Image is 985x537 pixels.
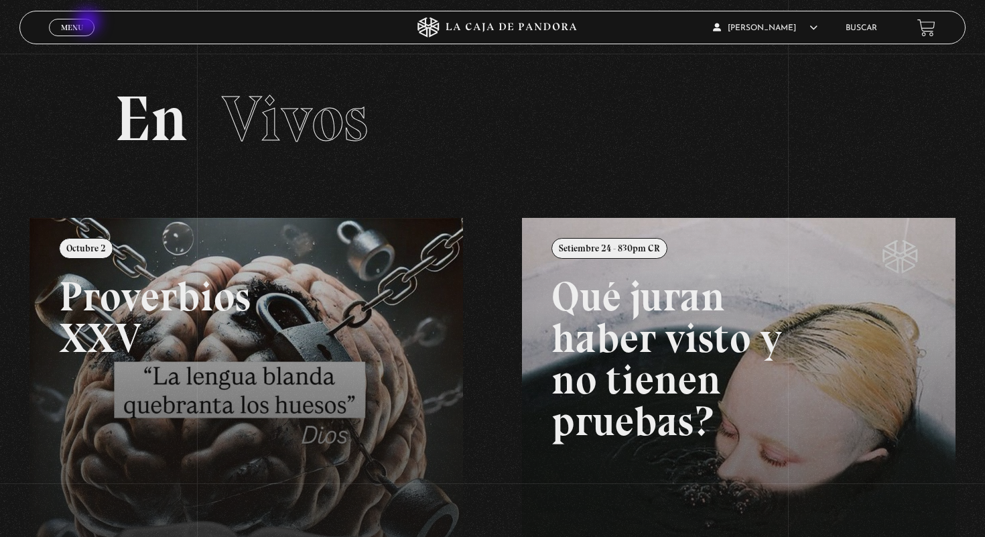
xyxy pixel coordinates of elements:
[917,19,935,37] a: View your shopping cart
[846,24,877,32] a: Buscar
[222,80,368,157] span: Vivos
[61,23,83,32] span: Menu
[115,87,871,151] h2: En
[713,24,817,32] span: [PERSON_NAME]
[56,35,88,44] span: Cerrar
